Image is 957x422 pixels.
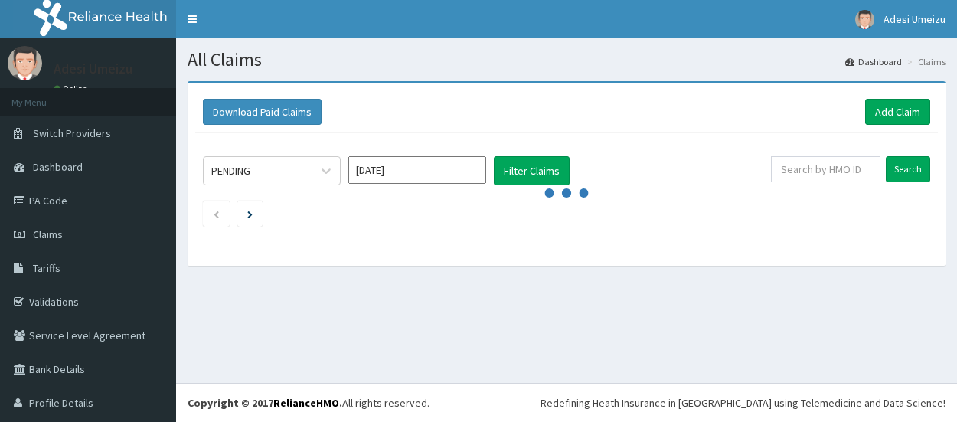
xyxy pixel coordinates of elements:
footer: All rights reserved. [176,383,957,422]
a: Previous page [213,207,220,221]
input: Search [886,156,930,182]
span: Claims [33,227,63,241]
img: User Image [8,46,42,80]
span: Tariffs [33,261,60,275]
svg: audio-loading [544,170,590,216]
span: Switch Providers [33,126,111,140]
a: Dashboard [845,55,902,68]
strong: Copyright © 2017 . [188,396,342,410]
a: Next page [247,207,253,221]
input: Select Month and Year [348,156,486,184]
a: Online [54,83,90,94]
h1: All Claims [188,50,946,70]
p: Adesi Umeizu [54,62,132,76]
li: Claims [903,55,946,68]
a: RelianceHMO [273,396,339,410]
div: PENDING [211,163,250,178]
button: Download Paid Claims [203,99,322,125]
input: Search by HMO ID [771,156,880,182]
span: Adesi Umeizu [884,12,946,26]
span: Dashboard [33,160,83,174]
a: Add Claim [865,99,930,125]
div: Redefining Heath Insurance in [GEOGRAPHIC_DATA] using Telemedicine and Data Science! [541,395,946,411]
img: User Image [855,10,874,29]
button: Filter Claims [494,156,570,185]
